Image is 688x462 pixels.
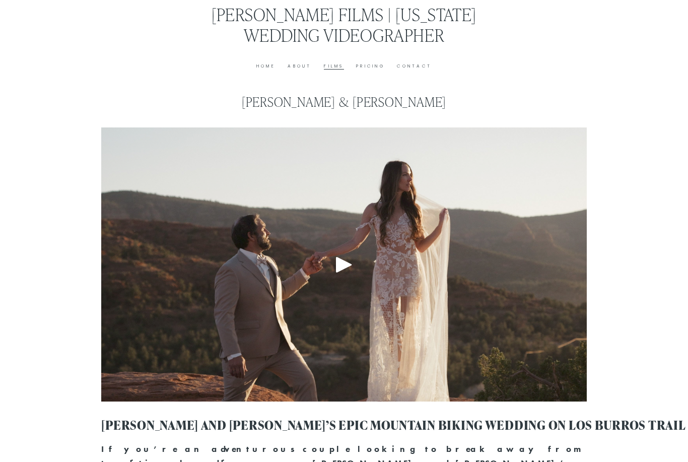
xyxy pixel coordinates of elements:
[256,62,276,70] a: Home
[288,62,311,70] a: About
[332,252,356,277] div: Play
[101,94,586,110] h1: [PERSON_NAME] & [PERSON_NAME]
[212,3,477,46] a: [PERSON_NAME] Films | [US_STATE] Wedding Videographer
[324,62,343,70] a: Films
[356,62,385,70] a: Pricing
[397,62,432,70] a: Contact
[101,416,685,433] strong: [PERSON_NAME] and [PERSON_NAME]’s Epic Mountain Biking Wedding on Los Burros Trail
